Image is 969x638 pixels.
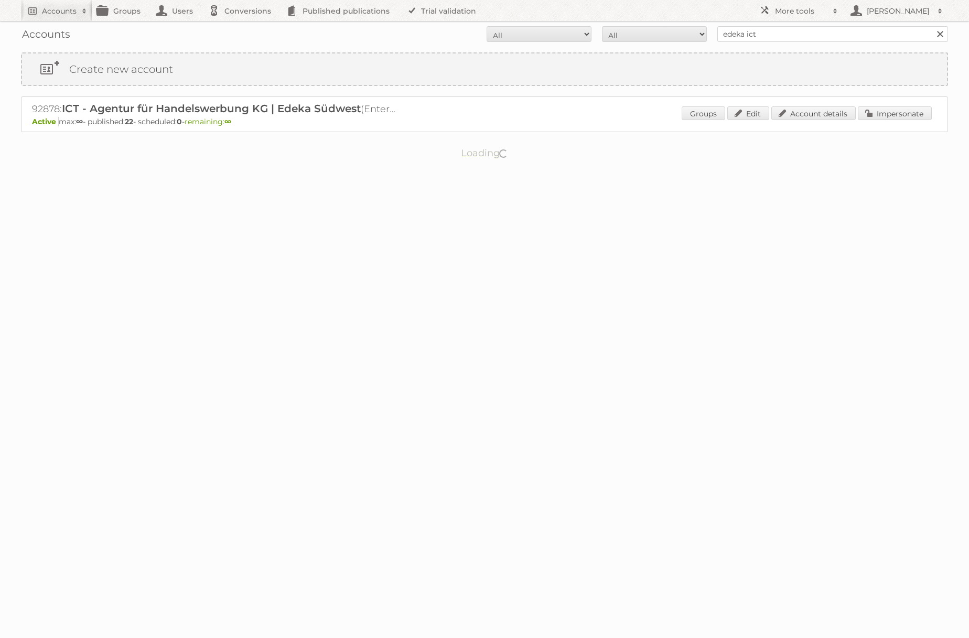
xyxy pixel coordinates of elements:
[864,6,932,16] h2: [PERSON_NAME]
[125,117,133,126] strong: 22
[22,53,947,85] a: Create new account
[682,106,725,120] a: Groups
[858,106,932,120] a: Impersonate
[32,117,937,126] p: max: - published: - scheduled: -
[771,106,856,120] a: Account details
[727,106,769,120] a: Edit
[224,117,231,126] strong: ∞
[185,117,231,126] span: remaining:
[32,117,59,126] span: Active
[32,102,399,116] h2: 92878: (Enterprise ∞) - TRIAL
[62,102,361,115] span: ICT - Agentur für Handelswerbung KG | Edeka Südwest
[428,143,542,164] p: Loading
[177,117,182,126] strong: 0
[76,117,83,126] strong: ∞
[775,6,827,16] h2: More tools
[42,6,77,16] h2: Accounts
